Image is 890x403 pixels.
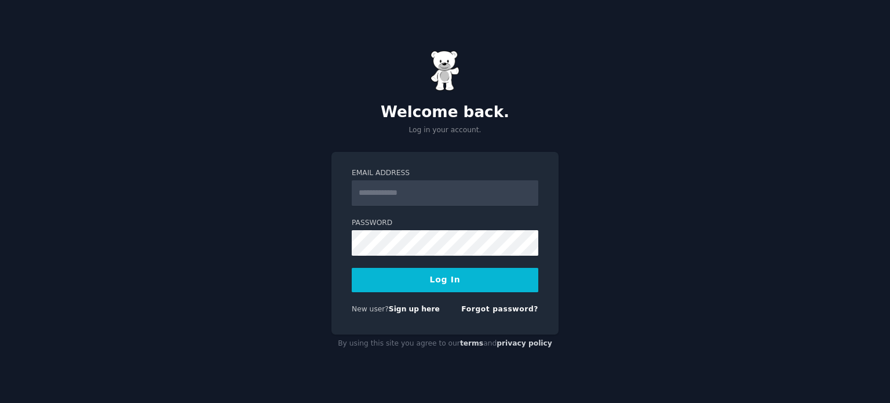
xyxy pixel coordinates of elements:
[461,305,538,313] a: Forgot password?
[352,218,538,228] label: Password
[431,50,459,91] img: Gummy Bear
[331,335,559,353] div: By using this site you agree to our and
[352,268,538,292] button: Log In
[352,168,538,179] label: Email Address
[331,125,559,136] p: Log in your account.
[497,339,552,347] a: privacy policy
[352,305,389,313] span: New user?
[331,103,559,122] h2: Welcome back.
[389,305,440,313] a: Sign up here
[460,339,483,347] a: terms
